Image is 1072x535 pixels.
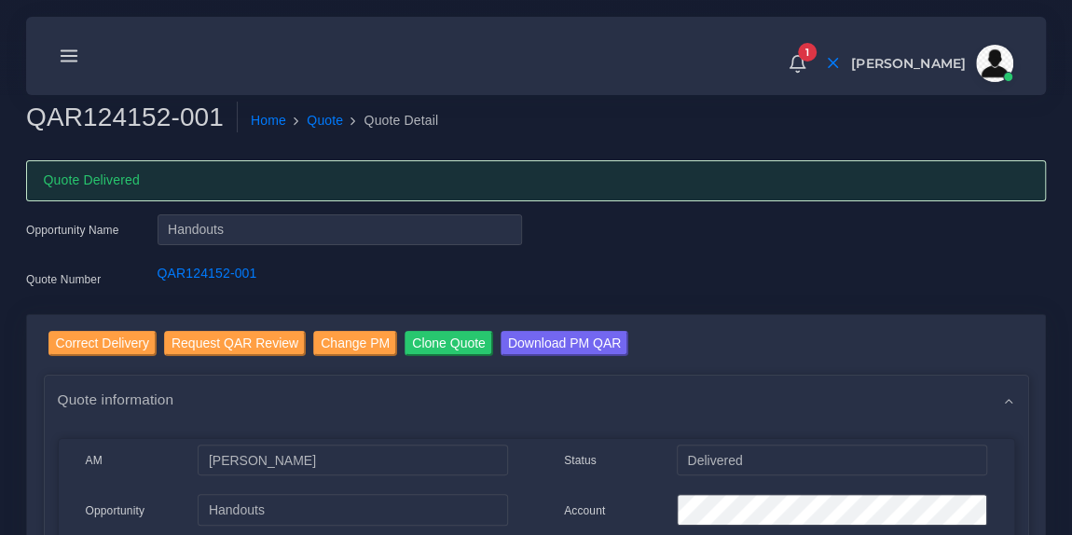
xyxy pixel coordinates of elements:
[86,502,145,519] label: Opportunity
[26,102,238,133] h2: QAR124152-001
[851,57,966,70] span: [PERSON_NAME]
[564,452,597,469] label: Status
[164,331,306,356] input: Request QAR Review
[26,160,1046,201] div: Quote Delivered
[26,222,119,239] label: Opportunity Name
[976,45,1013,82] img: avatar
[842,45,1020,82] a: [PERSON_NAME]avatar
[26,271,101,288] label: Quote Number
[251,111,286,130] a: Home
[58,389,174,410] span: Quote information
[158,266,257,281] a: QAR124152-001
[86,452,103,469] label: AM
[781,53,814,74] a: 1
[798,43,817,62] span: 1
[501,331,628,356] input: Download PM QAR
[307,111,343,130] a: Quote
[313,331,397,356] input: Change PM
[405,331,493,356] input: Clone Quote
[45,376,1028,423] div: Quote information
[343,111,438,130] li: Quote Detail
[564,502,605,519] label: Account
[48,331,157,356] input: Correct Delivery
